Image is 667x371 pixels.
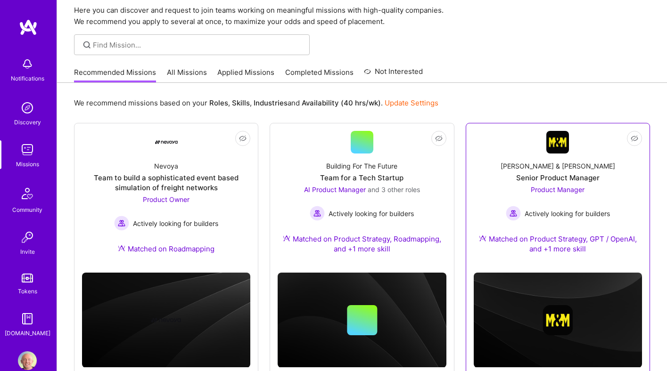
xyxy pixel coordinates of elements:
div: Tokens [18,286,37,296]
a: Company LogoNevoyaTeam to build a sophisticated event based simulation of freight networksProduct... [82,131,250,265]
div: Missions [16,159,39,169]
img: logo [19,19,38,36]
a: Company Logo[PERSON_NAME] & [PERSON_NAME]Senior Product ManagerProduct Manager Actively looking f... [474,131,642,265]
b: Industries [254,98,288,107]
img: Company Logo [546,131,569,153]
img: Ateam Purple Icon [479,234,486,242]
img: Actively looking for builders [310,206,325,221]
div: [PERSON_NAME] & [PERSON_NAME] [501,161,615,171]
p: We recommend missions based on your , , and . [74,98,438,108]
img: cover [474,273,642,368]
img: guide book [18,309,37,328]
a: User Avatar [16,351,39,370]
div: Building For The Future [326,161,397,171]
img: discovery [18,98,37,117]
p: Here you can discover and request to join teams working on meaningful missions with high-quality ... [74,5,650,27]
div: Team for a Tech Startup [320,173,403,183]
div: Invite [20,247,35,257]
i: icon EyeClosed [435,135,443,142]
img: Ateam Purple Icon [283,234,290,242]
a: Applied Missions [217,67,274,83]
div: [DOMAIN_NAME] [5,328,50,338]
span: Product Owner [143,195,189,203]
a: Update Settings [385,98,438,107]
b: Skills [232,98,250,107]
i: icon EyeClosed [239,135,247,142]
img: Actively looking for builders [114,216,129,231]
div: Matched on Product Strategy, Roadmapping, and +1 more skill [278,234,446,254]
img: bell [18,55,37,73]
img: tokens [22,274,33,282]
div: Nevoya [154,161,178,171]
img: cover [82,273,250,368]
img: Company logo [543,305,573,335]
i: icon SearchGrey [82,40,92,50]
img: Company logo [151,305,181,335]
img: teamwork [18,140,37,159]
div: Team to build a sophisticated event based simulation of freight networks [82,173,250,193]
img: cover [278,273,446,368]
span: Actively looking for builders [329,209,414,218]
span: Actively looking for builders [133,218,218,228]
a: Building For The FutureTeam for a Tech StartupAI Product Manager and 3 other rolesActively lookin... [278,131,446,265]
img: Invite [18,228,37,247]
span: Actively looking for builders [525,209,610,218]
img: User Avatar [18,351,37,370]
img: Company Logo [155,140,178,144]
img: Community [16,182,39,205]
a: Recommended Missions [74,67,156,83]
img: Ateam Purple Icon [118,244,125,252]
div: Notifications [11,73,44,83]
i: icon EyeClosed [631,135,638,142]
div: Discovery [14,117,41,127]
input: Find Mission... [93,40,303,50]
div: Senior Product Manager [516,173,600,183]
span: and 3 other roles [368,185,420,194]
div: Matched on Product Strategy, GPT / OpenAI, and +1 more skill [474,234,642,254]
b: Availability (40 hrs/wk) [302,98,381,107]
a: Not Interested [364,66,423,83]
img: Actively looking for builders [506,206,521,221]
span: Product Manager [531,185,585,194]
a: All Missions [167,67,207,83]
div: Matched on Roadmapping [118,244,214,254]
b: Roles [209,98,228,107]
span: AI Product Manager [304,185,366,194]
a: Completed Missions [285,67,354,83]
div: Community [12,205,42,215]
